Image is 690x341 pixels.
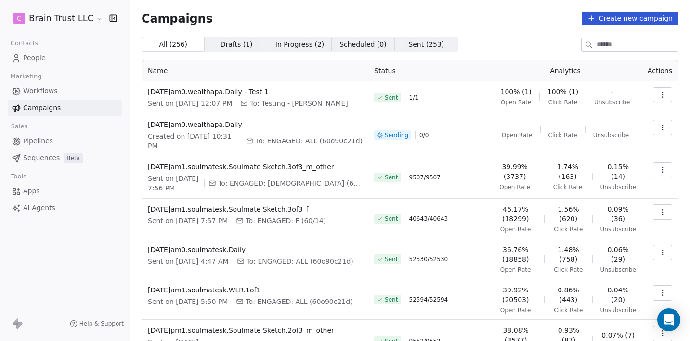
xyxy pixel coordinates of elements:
span: 1.48% (758) [552,245,585,264]
span: Scheduled ( 0 ) [339,39,387,50]
span: Sent [385,255,398,263]
th: Name [142,60,368,81]
span: To: ENGAGED: ALL (60o90c21d) [256,136,363,146]
span: Unsubscribe [594,99,630,106]
button: CBrain Trust LLC [12,10,103,26]
span: 1 / 1 [409,94,418,101]
span: Click Rate [554,306,583,314]
span: Sales [7,119,32,134]
span: Click Rate [548,131,577,139]
span: To: ENGAGED: ALL (60o90c21d) [246,297,352,306]
a: SequencesBeta [8,150,122,166]
a: People [8,50,122,66]
span: 0.06% (29) [600,245,636,264]
span: Sent [385,215,398,223]
span: Sent on [DATE] 12:07 PM [148,99,232,108]
span: 9507 / 9507 [409,174,441,181]
span: 36.76% (18858) [495,245,536,264]
th: Status [368,60,489,81]
span: Sent ( 253 ) [408,39,444,50]
a: Help & Support [70,320,124,328]
span: Contacts [6,36,42,51]
span: Click Rate [548,99,577,106]
span: Click Rate [553,183,582,191]
span: Unsubscribe [600,266,636,274]
span: Click Rate [554,266,583,274]
span: C [17,13,22,23]
span: Unsubscribe [600,306,636,314]
span: 46.17% (18299) [495,204,536,224]
span: To: ENGAGED: F (60/14) [246,216,326,226]
span: Open Rate [502,131,533,139]
div: Open Intercom Messenger [657,308,680,331]
span: Marketing [6,69,46,84]
span: 39.99% (3737) [495,162,535,181]
span: Help & Support [79,320,124,328]
span: Sent on [DATE] 7:57 PM [148,216,228,226]
span: Unsubscribe [600,226,636,233]
span: Workflows [23,86,58,96]
span: 0.04% (20) [600,285,636,304]
span: To: ENGAGED: ALL (60o90c21d) [247,256,353,266]
span: [DATE]pm1.soulmatesk.Soulmate Sketch.2of3_m_other [148,326,363,335]
span: 1.74% (163) [551,162,585,181]
span: 52530 / 52530 [409,255,448,263]
span: Sent [385,296,398,303]
span: Campaigns [142,12,213,25]
span: 0.07% (7) [601,330,635,340]
span: 0 / 0 [419,131,429,139]
span: People [23,53,46,63]
span: Sent [385,94,398,101]
span: Sending [385,131,408,139]
a: Campaigns [8,100,122,116]
span: 39.92% (20503) [495,285,536,304]
span: Open Rate [500,306,531,314]
span: Beta [64,153,83,163]
span: Pipelines [23,136,53,146]
span: Unsubscribe [600,183,636,191]
span: [DATE]am1.soulmatesk.WLR.1of1 [148,285,363,295]
span: Sent [385,174,398,181]
a: Apps [8,183,122,199]
span: Click Rate [554,226,583,233]
span: 40643 / 40643 [409,215,448,223]
span: In Progress ( 2 ) [275,39,325,50]
span: Created on [DATE] 10:31 PM [148,131,238,151]
th: Analytics [489,60,642,81]
span: Apps [23,186,40,196]
span: [DATE]am0.wealthapa.Daily [148,120,363,129]
button: Create new campaign [582,12,678,25]
span: 0.15% (14) [600,162,636,181]
span: 0.86% (443) [552,285,585,304]
span: Open Rate [500,266,531,274]
span: - [611,87,613,97]
span: Tools [7,169,30,184]
span: Sent on [DATE] 7:56 PM [148,174,200,193]
span: Open Rate [500,226,531,233]
span: 1.56% (620) [552,204,585,224]
span: [DATE]am1.soulmatesk.Soulmate Sketch.3of3_f [148,204,363,214]
span: Open Rate [501,99,532,106]
span: Sequences [23,153,60,163]
span: AI Agents [23,203,55,213]
span: Sent on [DATE] 4:47 AM [148,256,229,266]
span: 100% (1) [500,87,531,97]
span: Unsubscribe [593,131,629,139]
a: AI Agents [8,200,122,216]
th: Actions [642,60,678,81]
span: [DATE]am1.soulmatesk.Soulmate Sketch.3of3_m_other [148,162,363,172]
span: 100% (1) [547,87,578,97]
span: Open Rate [499,183,530,191]
span: To: ENGAGED: MALE (60/14) + 1 more [218,178,363,188]
span: To: Testing - Angie [250,99,348,108]
span: 0.09% (36) [600,204,636,224]
span: Sent on [DATE] 5:50 PM [148,297,228,306]
span: Brain Trust LLC [29,12,93,25]
span: Drafts ( 1 ) [221,39,253,50]
span: Campaigns [23,103,61,113]
span: [DATE]am0.wealthapa.Daily - Test 1 [148,87,363,97]
span: [DATE]am0.soulmatesk.Daily [148,245,363,254]
a: Workflows [8,83,122,99]
span: 52594 / 52594 [409,296,448,303]
a: Pipelines [8,133,122,149]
